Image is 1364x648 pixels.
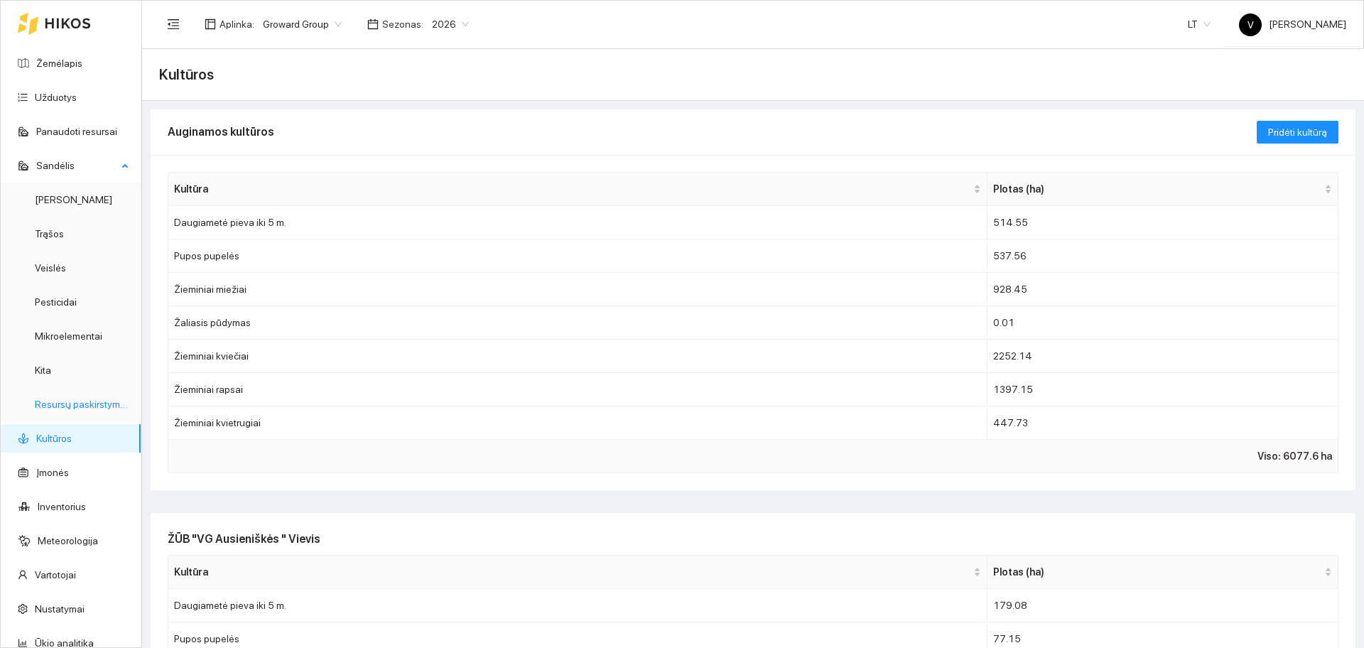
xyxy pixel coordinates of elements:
[159,63,214,86] span: Kultūros
[35,330,102,342] a: Mikroelementai
[1188,13,1211,35] span: LT
[35,364,51,376] a: Kita
[432,13,469,35] span: 2026
[168,206,987,239] td: Daugiametė pieva iki 5 m.
[987,173,1338,206] th: this column's title is Plotas (ha),this column is sortable
[36,126,117,137] a: Panaudoti resursai
[159,10,188,38] button: menu-fold
[36,433,72,444] a: Kultūros
[167,18,180,31] span: menu-fold
[987,589,1338,622] td: 179.08
[168,306,987,340] td: Žaliasis pūdymas
[220,16,254,32] span: Aplinka :
[168,112,1257,152] div: Auginamos kultūros
[36,58,82,69] a: Žemėlapis
[35,262,66,274] a: Veislės
[1247,13,1254,36] span: V
[168,239,987,273] td: Pupos pupelės
[38,501,86,512] a: Inventorius
[993,181,1321,197] span: Plotas (ha)
[168,556,987,589] th: this column's title is Kultūra,this column is sortable
[987,306,1338,340] td: 0.01
[35,194,112,205] a: [PERSON_NAME]
[987,239,1338,273] td: 537.56
[174,564,970,580] span: Kultūra
[168,589,987,622] td: Daugiametė pieva iki 5 m.
[35,569,76,580] a: Vartotojai
[36,467,69,478] a: Įmonės
[1239,18,1346,30] span: [PERSON_NAME]
[205,18,216,30] span: layout
[168,373,987,406] td: Žieminiai rapsai
[1257,448,1332,464] span: Viso: 6077.6 ha
[987,373,1338,406] td: 1397.15
[987,340,1338,373] td: 2252.14
[36,151,117,180] span: Sandėlis
[35,92,77,103] a: Užduotys
[35,296,77,308] a: Pesticidai
[367,18,379,30] span: calendar
[987,406,1338,440] td: 447.73
[174,181,970,197] span: Kultūra
[382,16,423,32] span: Sezonas :
[168,406,987,440] td: Žieminiai kvietrugiai
[987,273,1338,306] td: 928.45
[1268,124,1327,140] span: Pridėti kultūrą
[35,603,85,615] a: Nustatymai
[1257,121,1338,144] button: Pridėti kultūrą
[35,399,131,410] a: Resursų paskirstymas
[168,173,987,206] th: this column's title is Kultūra,this column is sortable
[35,228,64,239] a: Trąšos
[168,340,987,373] td: Žieminiai kviečiai
[168,273,987,306] td: Žieminiai miežiai
[993,564,1321,580] span: Plotas (ha)
[987,556,1338,589] th: this column's title is Plotas (ha),this column is sortable
[987,206,1338,239] td: 514.55
[168,530,1338,548] h2: ŽŪB "VG Ausieniškės " Vievis
[263,13,342,35] span: Groward Group
[38,535,98,546] a: Meteorologija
